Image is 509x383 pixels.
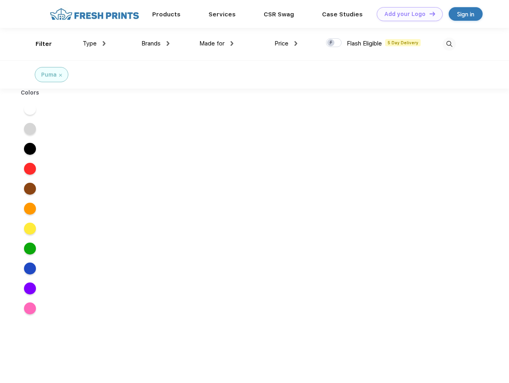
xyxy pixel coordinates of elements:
[443,38,456,51] img: desktop_search.svg
[457,10,474,19] div: Sign in
[48,7,141,21] img: fo%20logo%202.webp
[199,40,225,47] span: Made for
[152,11,181,18] a: Products
[209,11,236,18] a: Services
[429,12,435,16] img: DT
[167,41,169,46] img: dropdown.png
[141,40,161,47] span: Brands
[36,39,52,49] div: Filter
[15,89,46,97] div: Colors
[59,74,62,77] img: filter_cancel.svg
[83,40,97,47] span: Type
[274,40,288,47] span: Price
[347,40,382,47] span: Flash Eligible
[384,11,425,18] div: Add your Logo
[264,11,294,18] a: CSR Swag
[449,7,483,21] a: Sign in
[385,39,421,46] span: 5 Day Delivery
[231,41,233,46] img: dropdown.png
[41,71,57,79] div: Puma
[294,41,297,46] img: dropdown.png
[103,41,105,46] img: dropdown.png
